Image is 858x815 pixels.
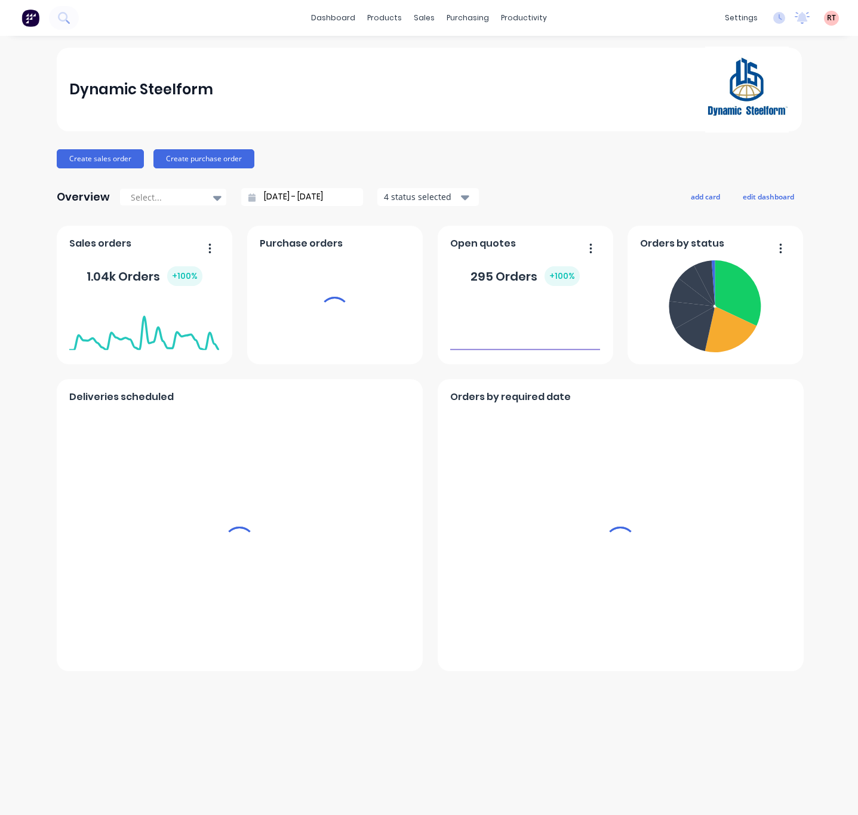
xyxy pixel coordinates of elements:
div: 1.04k Orders [87,266,202,286]
button: Create purchase order [153,149,254,168]
div: 4 status selected [384,190,459,203]
div: sales [408,9,441,27]
img: Factory [21,9,39,27]
div: products [361,9,408,27]
div: + 100 % [167,266,202,286]
button: add card [683,189,728,204]
button: edit dashboard [735,189,802,204]
div: 295 Orders [470,266,580,286]
div: settings [719,9,764,27]
div: Dynamic Steelform [69,78,213,102]
span: Orders by status [640,236,724,251]
a: dashboard [305,9,361,27]
div: Overview [57,185,110,209]
button: 4 status selected [377,188,479,206]
div: purchasing [441,9,495,27]
img: Dynamic Steelform [705,47,789,133]
span: Sales orders [69,236,131,251]
div: productivity [495,9,553,27]
span: RT [827,13,836,23]
span: Deliveries scheduled [69,390,174,404]
button: Create sales order [57,149,144,168]
span: Purchase orders [260,236,343,251]
span: Open quotes [450,236,516,251]
div: + 100 % [545,266,580,286]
